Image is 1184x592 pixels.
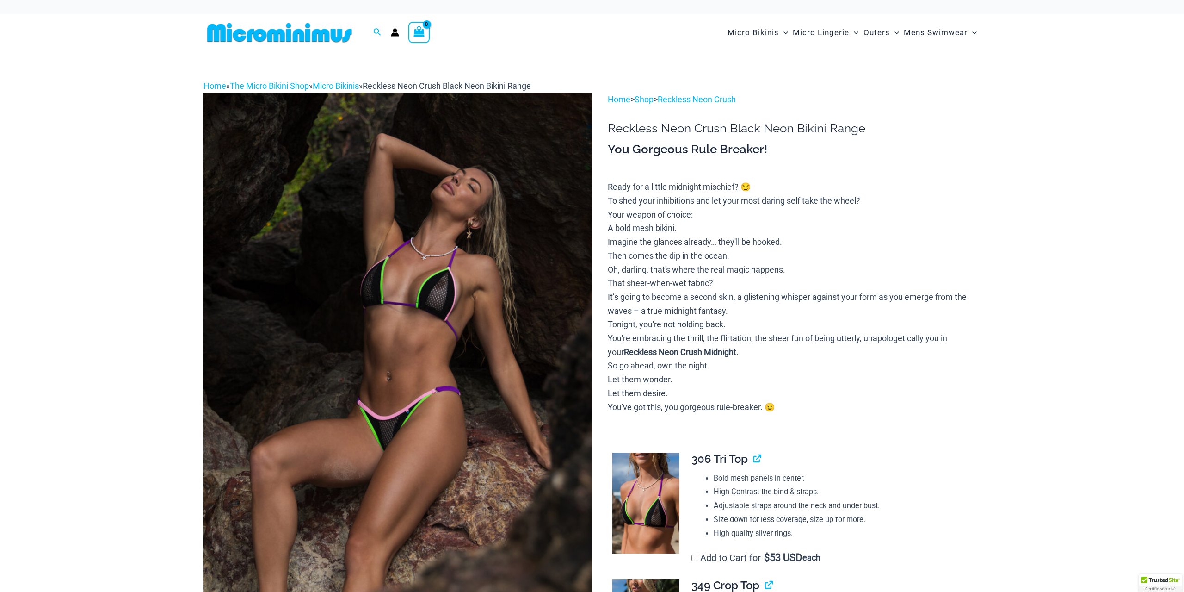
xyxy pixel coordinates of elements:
[612,453,679,554] img: Reckless Neon Crush Black Neon 306 Tri Top
[968,21,977,44] span: Menu Toggle
[203,81,531,91] span: » » »
[714,527,973,541] li: High quality silver rings.
[901,19,979,47] a: Mens SwimwearMenu ToggleMenu Toggle
[691,452,748,466] span: 306 Tri Top
[793,21,849,44] span: Micro Lingerie
[861,19,901,47] a: OutersMenu ToggleMenu Toggle
[764,553,802,562] span: 53 USD
[608,121,980,136] h1: Reckless Neon Crush Black Neon Bikini Range
[802,553,820,562] span: each
[1139,574,1182,592] div: TrustedSite Certified
[408,22,430,43] a: View Shopping Cart, empty
[714,513,973,527] li: Size down for less coverage, size up for more.
[849,21,858,44] span: Menu Toggle
[714,499,973,513] li: Adjustable straps around the neck and under bust.
[790,19,861,47] a: Micro LingerieMenu ToggleMenu Toggle
[728,21,779,44] span: Micro Bikinis
[658,94,736,104] a: Reckless Neon Crush
[313,81,359,91] a: Micro Bikinis
[373,27,382,38] a: Search icon link
[203,81,226,91] a: Home
[714,472,973,486] li: Bold mesh panels in center.
[608,142,980,157] h3: You Gorgeous Rule Breaker!
[230,81,309,91] a: The Micro Bikini Shop
[691,552,821,563] label: Add to Cart for
[863,21,890,44] span: Outers
[363,81,531,91] span: Reckless Neon Crush Black Neon Bikini Range
[714,485,973,499] li: High Contrast the bind & straps.
[779,21,788,44] span: Menu Toggle
[691,579,759,592] span: 349 Crop Top
[203,22,356,43] img: MM SHOP LOGO FLAT
[890,21,899,44] span: Menu Toggle
[608,93,980,106] p: > >
[624,347,736,357] b: Reckless Neon Crush Midnight
[608,94,630,104] a: Home
[391,28,399,37] a: Account icon link
[724,17,980,48] nav: Site Navigation
[904,21,968,44] span: Mens Swimwear
[691,555,697,561] input: Add to Cart for$53 USD each
[764,552,770,563] span: $
[608,180,980,414] p: Ready for a little midnight mischief? 😏 To shed your inhibitions and let your most daring self ta...
[635,94,654,104] a: Shop
[725,19,790,47] a: Micro BikinisMenu ToggleMenu Toggle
